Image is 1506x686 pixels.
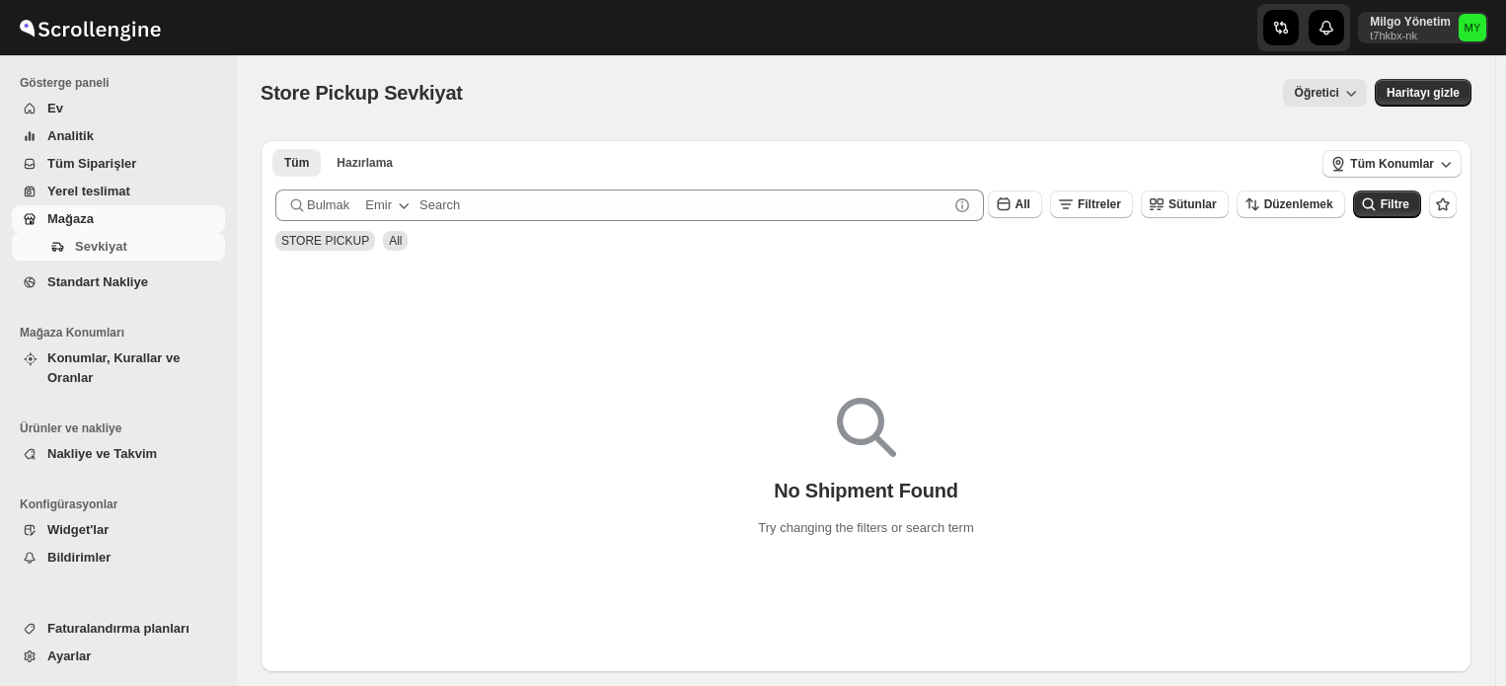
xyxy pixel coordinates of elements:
span: Bulmak [307,195,349,215]
span: Tüm Siparişler [47,156,136,171]
span: Analitik [47,128,94,143]
button: Konumlar, Kurallar ve Oranlar [12,344,225,392]
span: STORE PICKUP [281,234,369,248]
span: Hazırlama [337,155,393,171]
span: Konfigürasyonlar [20,496,227,512]
span: Ürünler ve nakliye [20,420,227,436]
span: Filtreler [1078,197,1121,211]
button: Sevkiyat [12,233,225,261]
button: Filtreler [1050,191,1133,218]
span: Mağaza [47,211,94,226]
span: Düzenlemek [1264,197,1333,211]
span: Ayarlar [47,648,91,663]
span: Store Pickup Sevkiyat [261,82,463,104]
button: Faturalandırma planları [12,615,225,643]
span: All [389,234,402,248]
span: Haritayı gizle [1387,85,1460,101]
button: Tüm Siparişler [12,150,225,178]
p: No Shipment Found [774,479,958,502]
span: Bildirimler [47,550,111,565]
span: Mağaza Konumları [20,325,227,341]
span: Nakliye ve Takvim [47,446,157,461]
button: Widget'lar [12,516,225,544]
button: Analitik [12,122,225,150]
span: Öğretici [1295,86,1339,101]
div: Emir [365,195,392,215]
button: Ev [12,95,225,122]
span: Konumlar, Kurallar ve Oranlar [47,350,180,385]
p: t7hkbx-nk [1370,30,1451,41]
span: Tüm Konumlar [1350,156,1434,172]
p: Milgo Yönetim [1370,14,1451,30]
button: Öğretici [1283,79,1367,107]
span: Filtre [1381,197,1409,211]
span: Tüm [284,155,309,171]
span: Faturalandırma planları [47,621,189,636]
button: Nakliye ve Takvim [12,440,225,468]
button: Düzenlemek [1237,191,1345,218]
button: Preparing [325,149,405,177]
span: Gösterge paneli [20,75,227,91]
button: Map action label [1375,79,1471,107]
button: User menu [1358,12,1488,43]
button: Tüm Konumlar [1322,150,1462,178]
span: Sevkiyat [75,239,127,254]
button: Sütunlar [1141,191,1229,218]
p: Try changing the filters or search term [758,518,973,538]
button: All [988,191,1042,218]
span: Widget'lar [47,522,109,537]
span: All [1016,197,1030,211]
img: ScrollEngine [16,3,164,52]
span: Ev [47,101,63,115]
span: Sütunlar [1168,197,1217,211]
button: All [272,149,321,177]
button: Emir [353,190,425,221]
button: Bildirimler [12,544,225,572]
input: Search [419,190,948,221]
text: MY [1465,22,1481,34]
span: Yerel teslimat [47,184,130,198]
img: Empty search results [837,398,896,457]
button: Ayarlar [12,643,225,670]
span: Standart Nakliye [47,274,148,289]
span: Milgo Yönetim [1459,14,1486,41]
button: Filtre [1353,191,1421,218]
